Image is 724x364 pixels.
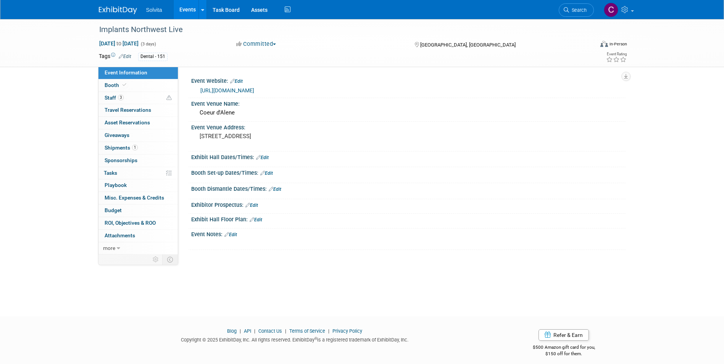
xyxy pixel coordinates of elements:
[98,117,178,129] a: Asset Reservations
[99,335,491,343] div: Copyright © 2025 ExhibitDay, Inc. All rights reserved. ExhibitDay is a registered trademark of Ex...
[98,205,178,217] a: Budget
[227,328,237,334] a: Blog
[559,3,594,17] a: Search
[332,328,362,334] a: Privacy Policy
[98,192,178,204] a: Misc. Expenses & Credits
[256,155,269,160] a: Edit
[105,82,128,88] span: Booth
[245,203,258,208] a: Edit
[98,142,178,154] a: Shipments1
[98,167,178,179] a: Tasks
[258,328,282,334] a: Contact Us
[569,7,587,13] span: Search
[166,95,172,101] span: Potential Scheduling Conflict -- at least one attendee is tagged in another overlapping event.
[539,329,589,341] a: Refer & Earn
[289,328,325,334] a: Terms of Service
[197,107,620,119] div: Coeur d'Alene
[269,187,281,192] a: Edit
[314,337,317,341] sup: ®
[191,98,626,108] div: Event Venue Name:
[98,92,178,104] a: Staff3
[191,183,626,193] div: Booth Dismantle Dates/Times:
[609,41,627,47] div: In-Person
[191,229,626,238] div: Event Notes:
[98,67,178,79] a: Event Information
[99,6,137,14] img: ExhibitDay
[146,7,162,13] span: Solvita
[200,133,364,140] pre: [STREET_ADDRESS]
[502,351,626,357] div: $150 off for them.
[104,170,117,176] span: Tasks
[99,52,131,61] td: Tags
[105,119,150,126] span: Asset Reservations
[502,339,626,357] div: $500 Amazon gift card for you,
[606,52,627,56] div: Event Rating
[119,54,131,59] a: Edit
[420,42,516,48] span: [GEOGRAPHIC_DATA], [GEOGRAPHIC_DATA]
[123,83,126,87] i: Booth reservation complete
[105,232,135,238] span: Attachments
[191,75,626,85] div: Event Website:
[98,104,178,116] a: Travel Reservations
[98,155,178,167] a: Sponsorships
[162,254,178,264] td: Toggle Event Tabs
[105,107,151,113] span: Travel Reservations
[105,132,129,138] span: Giveaways
[191,151,626,161] div: Exhibit Hall Dates/Times:
[132,145,138,150] span: 1
[105,220,156,226] span: ROI, Objectives & ROO
[191,167,626,177] div: Booth Set-up Dates/Times:
[105,95,124,101] span: Staff
[600,41,608,47] img: Format-Inperson.png
[191,214,626,224] div: Exhibit Hall Floor Plan:
[97,23,582,37] div: Implants Northwest Live
[326,328,331,334] span: |
[105,182,127,188] span: Playbook
[244,328,251,334] a: API
[98,242,178,254] a: more
[105,157,137,163] span: Sponsorships
[105,207,122,213] span: Budget
[604,3,618,17] img: Cindy Miller
[200,87,254,93] a: [URL][DOMAIN_NAME]
[98,129,178,142] a: Giveaways
[149,254,163,264] td: Personalize Event Tab Strip
[115,40,123,47] span: to
[238,328,243,334] span: |
[140,42,156,47] span: (3 days)
[98,230,178,242] a: Attachments
[118,95,124,100] span: 3
[105,145,138,151] span: Shipments
[103,245,115,251] span: more
[283,328,288,334] span: |
[98,179,178,192] a: Playbook
[98,217,178,229] a: ROI, Objectives & ROO
[105,195,164,201] span: Misc. Expenses & Credits
[234,40,279,48] button: Committed
[260,171,273,176] a: Edit
[250,217,262,222] a: Edit
[191,199,626,209] div: Exhibitor Prospectus:
[230,79,243,84] a: Edit
[252,328,257,334] span: |
[549,40,627,51] div: Event Format
[191,122,626,131] div: Event Venue Address:
[105,69,147,76] span: Event Information
[138,53,168,61] div: Dental - 151
[224,232,237,237] a: Edit
[98,79,178,92] a: Booth
[99,40,139,47] span: [DATE] [DATE]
